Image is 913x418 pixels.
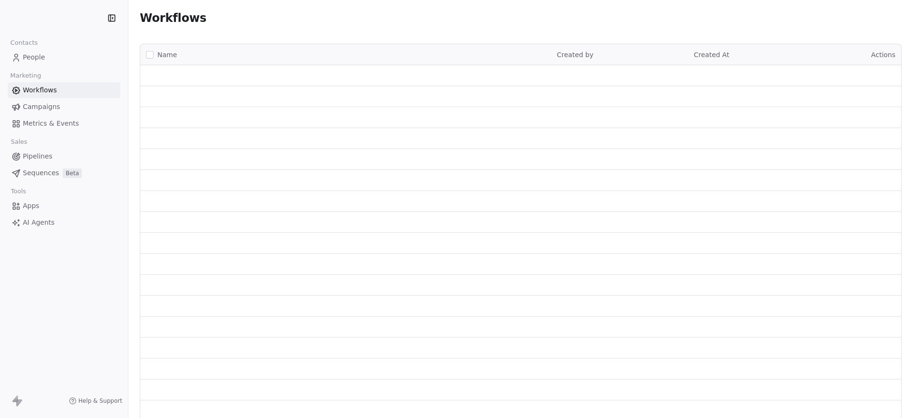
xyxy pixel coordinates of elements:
span: Workflows [140,11,206,25]
span: Tools [7,184,30,199]
span: Created by [557,51,593,59]
span: Pipelines [23,151,52,161]
span: Name [157,50,177,60]
a: People [8,50,120,65]
a: Pipelines [8,149,120,164]
span: Help & Support [78,397,122,405]
a: Help & Support [69,397,122,405]
span: Contacts [6,36,42,50]
span: Created At [694,51,729,59]
span: Actions [871,51,895,59]
span: AI Agents [23,218,55,228]
a: Apps [8,198,120,214]
span: Campaigns [23,102,60,112]
span: Beta [63,169,82,178]
span: Sales [7,135,31,149]
span: Workflows [23,85,57,95]
span: Sequences [23,168,59,178]
span: Apps [23,201,39,211]
span: Metrics & Events [23,119,79,129]
span: People [23,52,45,62]
span: Marketing [6,69,45,83]
a: AI Agents [8,215,120,230]
a: Workflows [8,82,120,98]
a: Campaigns [8,99,120,115]
a: SequencesBeta [8,165,120,181]
a: Metrics & Events [8,116,120,131]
